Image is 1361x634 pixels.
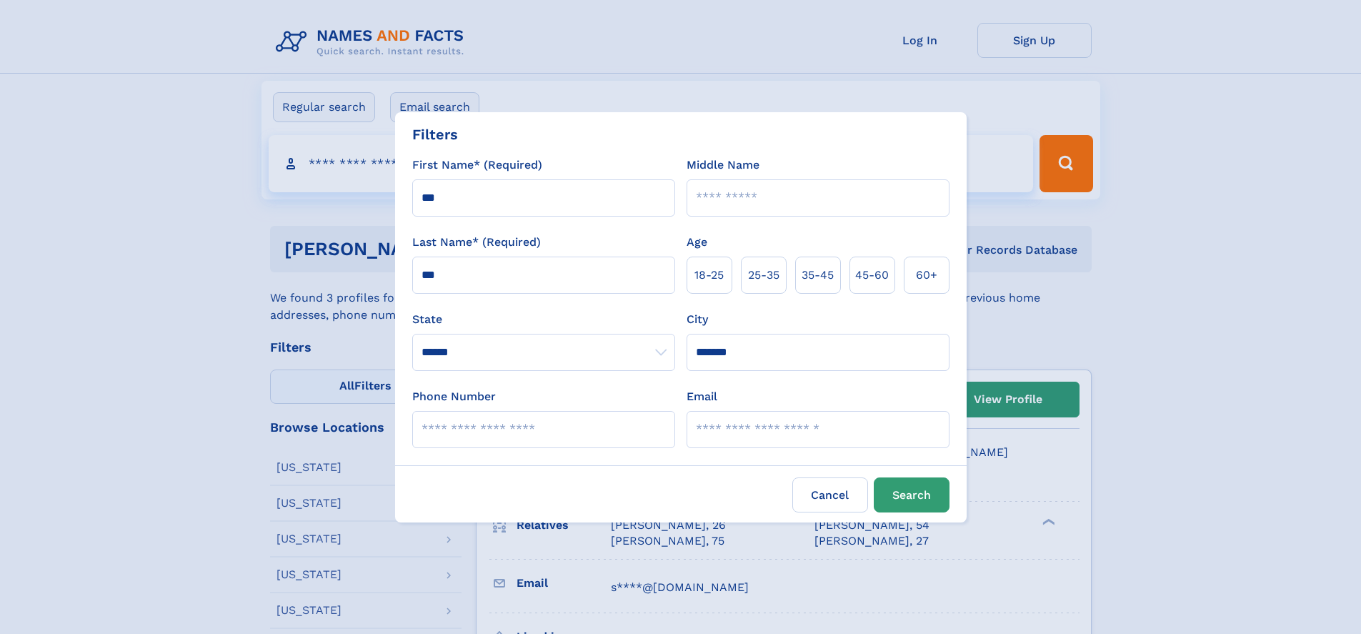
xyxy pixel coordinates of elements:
button: Search [874,477,949,512]
label: Age [687,234,707,251]
label: State [412,311,675,328]
span: 18‑25 [694,267,724,284]
span: 45‑60 [855,267,889,284]
span: 25‑35 [748,267,779,284]
label: Email [687,388,717,405]
label: City [687,311,708,328]
span: 35‑45 [802,267,834,284]
span: 60+ [916,267,937,284]
label: First Name* (Required) [412,157,542,174]
label: Phone Number [412,388,496,405]
label: Last Name* (Required) [412,234,541,251]
label: Cancel [792,477,868,512]
div: Filters [412,124,458,145]
label: Middle Name [687,157,759,174]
